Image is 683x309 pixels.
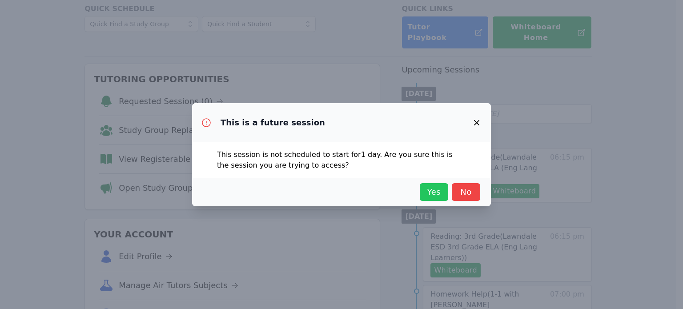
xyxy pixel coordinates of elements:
span: No [456,186,476,198]
p: This session is not scheduled to start for 1 day . Are you sure this is the session you are tryin... [217,149,466,171]
span: Yes [424,186,444,198]
button: No [452,183,480,201]
button: Yes [420,183,448,201]
h3: This is a future session [221,117,325,128]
